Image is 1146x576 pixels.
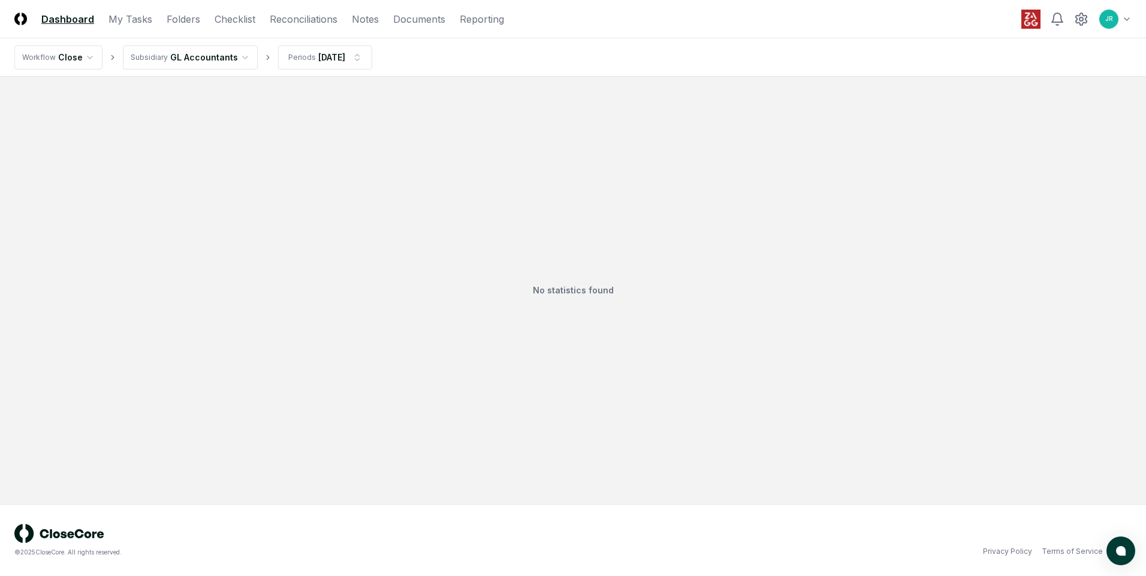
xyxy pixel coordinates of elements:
a: Documents [393,12,445,26]
img: ZAGG logo [1021,10,1041,29]
a: Folders [167,12,200,26]
a: My Tasks [108,12,152,26]
a: Reconciliations [270,12,337,26]
nav: breadcrumb [14,46,372,69]
span: JR [1105,14,1113,23]
button: JR [1098,8,1120,30]
a: Notes [352,12,379,26]
img: logo [14,524,104,543]
div: [DATE] [318,51,345,63]
a: Privacy Policy [983,546,1032,557]
a: Reporting [460,12,504,26]
div: Workflow [22,52,56,63]
button: Periods[DATE] [278,46,372,69]
button: atlas-launcher [1106,536,1135,565]
a: Terms of Service [1042,546,1103,557]
img: Logo [14,13,27,25]
div: No statistics found [14,91,1132,490]
a: Checklist [215,12,255,26]
div: Subsidiary [131,52,168,63]
div: © 2025 CloseCore. All rights reserved. [14,548,573,557]
div: Periods [288,52,316,63]
a: Dashboard [41,12,94,26]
